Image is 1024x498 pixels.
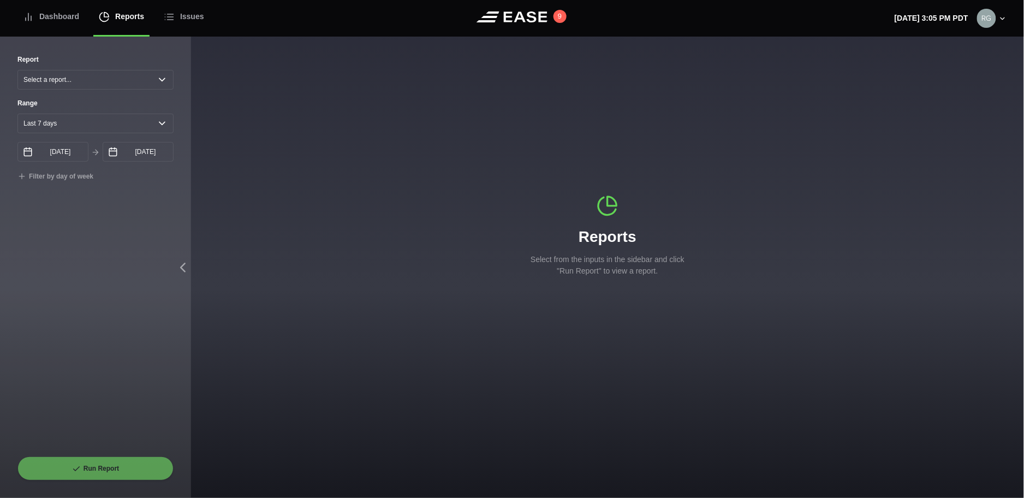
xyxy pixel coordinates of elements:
button: Filter by day of week [17,173,93,181]
input: mm/dd/yyyy [103,142,174,162]
img: 0355a1d31526df1be56bea28517c65b3 [977,9,996,28]
label: Report [17,55,39,64]
h1: Reports [526,226,689,248]
p: Select from the inputs in the sidebar and click "Run Report" to view a report. [526,254,689,277]
input: mm/dd/yyyy [17,142,88,162]
button: 9 [553,10,567,23]
p: [DATE] 3:05 PM PDT [895,13,968,24]
label: Range [17,98,174,108]
div: Reports [526,195,689,277]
